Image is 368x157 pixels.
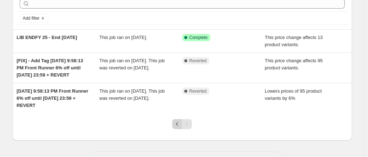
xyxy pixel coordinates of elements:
span: This price change affects 13 product variants. [265,35,323,47]
span: This job ran on [DATE]. [99,35,147,40]
span: Lowers prices of 95 product variants by 6% [265,88,322,101]
span: LIB ENDFY 25 - End [DATE] [17,35,77,40]
button: Add filter [20,14,48,23]
nav: Pagination [172,119,192,129]
span: [FIX] - Add Tag [DATE] 9:58:13 PM Front Runner 6% off until [DATE] 23:59 + REVERT [17,58,83,78]
span: This job ran on [DATE]. This job was reverted on [DATE]. [99,58,165,70]
button: Previous [172,119,182,129]
span: Reverted [189,88,207,94]
span: This job ran on [DATE]. This job was reverted on [DATE]. [99,88,165,101]
span: Add filter [23,15,40,21]
span: Complete [189,35,208,40]
span: [DATE] 9:58:13 PM Front Runner 6% off until [DATE] 23:59 + REVERT [17,88,89,108]
span: This price change affects 95 product variants. [265,58,323,70]
span: Reverted [189,58,207,64]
